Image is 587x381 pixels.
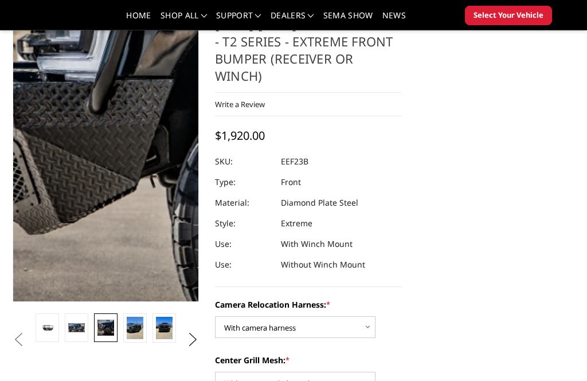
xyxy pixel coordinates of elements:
span: $1,920.00 [215,128,265,143]
button: Previous [10,331,27,348]
label: Center Grill Mesh: [215,354,401,366]
img: 2023-2026 Ford F250-350 - T2 Series - Extreme Front Bumper (receiver or winch) [39,323,56,332]
img: 2023-2026 Ford F250-350 - T2 Series - Extreme Front Bumper (receiver or winch) [156,317,173,339]
dt: Style: [215,213,272,234]
a: SEMA Show [323,11,373,28]
dt: Type: [215,172,272,193]
img: 2023-2026 Ford F250-350 - T2 Series - Extreme Front Bumper (receiver or winch) [68,323,85,332]
label: Camera Relocation Harness: [215,298,401,311]
dt: Material: [215,193,272,213]
button: Next [185,331,202,348]
dt: Use: [215,234,272,254]
a: Write a Review [215,99,265,109]
img: 2023-2026 Ford F250-350 - T2 Series - Extreme Front Bumper (receiver or winch) [97,320,114,336]
a: 2023-2026 Ford F250-350 - T2 Series - Extreme Front Bumper (receiver or winch) [13,15,199,302]
a: shop all [161,11,207,28]
a: Home [126,11,151,28]
a: Dealers [271,11,314,28]
button: Select Your Vehicle [465,6,552,25]
img: 2023-2026 Ford F250-350 - T2 Series - Extreme Front Bumper (receiver or winch) [127,317,143,339]
dd: Without Winch Mount [281,254,365,275]
span: Select Your Vehicle [473,10,543,21]
dd: EEF23B [281,151,308,172]
dd: Extreme [281,213,312,234]
dd: Diamond Plate Steel [281,193,358,213]
h1: [DATE]-[DATE] Ford F250-350 - T2 Series - Extreme Front Bumper (receiver or winch) [215,15,401,93]
dd: With Winch Mount [281,234,353,254]
a: News [382,11,406,28]
dt: SKU: [215,151,272,172]
a: Support [216,11,261,28]
dd: Front [281,172,301,193]
dt: Use: [215,254,272,275]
